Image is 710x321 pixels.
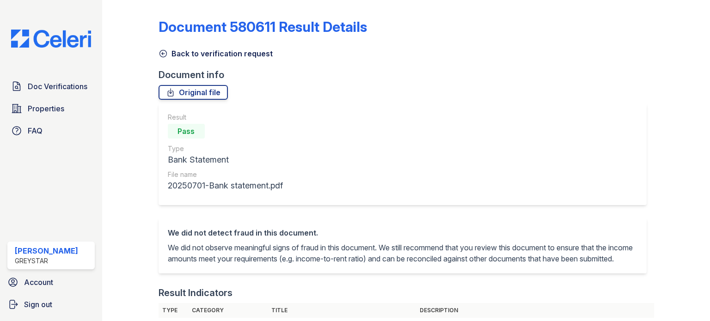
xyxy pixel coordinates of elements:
[28,103,64,114] span: Properties
[4,30,98,48] img: CE_Logo_Blue-a8612792a0a2168367f1c8372b55b34899dd931a85d93a1a3d3e32e68fde9ad4.png
[28,125,43,136] span: FAQ
[168,124,205,139] div: Pass
[159,286,233,299] div: Result Indicators
[7,99,95,118] a: Properties
[168,153,283,166] div: Bank Statement
[168,170,283,179] div: File name
[168,242,637,264] p: We did not observe meaningful signs of fraud in this document. We still recommend that you review...
[268,303,416,318] th: Title
[168,227,637,238] div: We did not detect fraud in this document.
[159,48,273,59] a: Back to verification request
[15,256,78,266] div: Greystar
[7,77,95,96] a: Doc Verifications
[24,277,53,288] span: Account
[416,303,654,318] th: Description
[4,273,98,291] a: Account
[4,295,98,314] a: Sign out
[168,144,283,153] div: Type
[168,113,283,122] div: Result
[15,245,78,256] div: [PERSON_NAME]
[168,179,283,192] div: 20250701-Bank statement.pdf
[159,85,228,100] a: Original file
[7,121,95,140] a: FAQ
[159,68,654,81] div: Document info
[24,299,52,310] span: Sign out
[159,18,367,35] a: Document 580611 Result Details
[188,303,268,318] th: Category
[159,303,188,318] th: Type
[28,81,87,92] span: Doc Verifications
